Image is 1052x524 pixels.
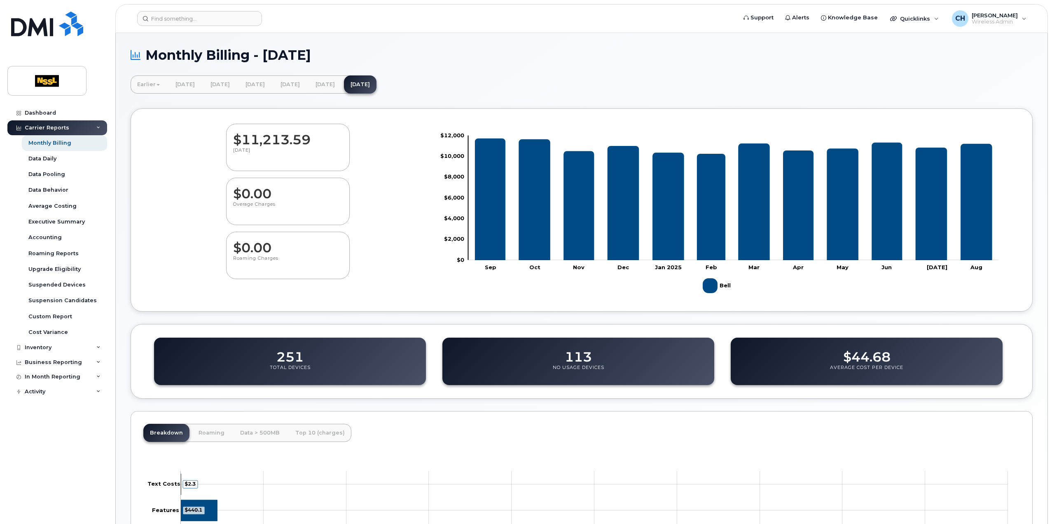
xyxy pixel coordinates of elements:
[748,263,760,270] tspan: Mar
[837,263,849,270] tspan: May
[553,364,604,379] p: No Usage Devices
[573,263,585,270] tspan: Nov
[843,341,891,364] dd: $44.68
[185,507,202,513] tspan: $440.1
[440,132,999,296] g: Chart
[192,424,231,442] a: Roaming
[618,263,630,270] tspan: Dec
[309,75,341,94] a: [DATE]
[703,275,732,296] g: Legend
[276,341,304,364] dd: 251
[239,75,271,94] a: [DATE]
[233,178,343,201] dd: $0.00
[204,75,236,94] a: [DATE]
[233,232,343,255] dd: $0.00
[440,153,464,159] tspan: $10,000
[169,75,201,94] a: [DATE]
[270,364,311,379] p: Total Devices
[475,138,992,260] g: Bell
[344,75,376,94] a: [DATE]
[706,263,718,270] tspan: Feb
[457,256,464,263] tspan: $0
[233,201,343,216] p: Overage Charges
[565,341,592,364] dd: 113
[234,424,286,442] a: Data > 500MB
[233,147,343,162] p: [DATE]
[444,194,464,200] tspan: $6,000
[131,48,1033,62] h1: Monthly Billing - [DATE]
[147,480,180,487] tspan: Text Costs
[152,506,179,513] tspan: Features
[882,263,892,270] tspan: Jun
[793,263,804,270] tspan: Apr
[185,480,196,486] tspan: $2.3
[444,173,464,180] tspan: $8,000
[529,263,540,270] tspan: Oct
[233,255,343,270] p: Roaming Charges
[830,364,903,379] p: Average Cost Per Device
[485,263,496,270] tspan: Sep
[970,263,982,270] tspan: Aug
[131,75,166,94] a: Earlier
[289,424,351,442] a: Top 10 (charges)
[440,132,464,138] tspan: $12,000
[444,215,464,221] tspan: $4,000
[233,124,343,147] dd: $11,213.59
[143,424,189,442] a: Breakdown
[444,235,464,242] tspan: $2,000
[927,263,948,270] tspan: [DATE]
[703,275,732,296] g: Bell
[274,75,306,94] a: [DATE]
[655,263,682,270] tspan: Jan 2025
